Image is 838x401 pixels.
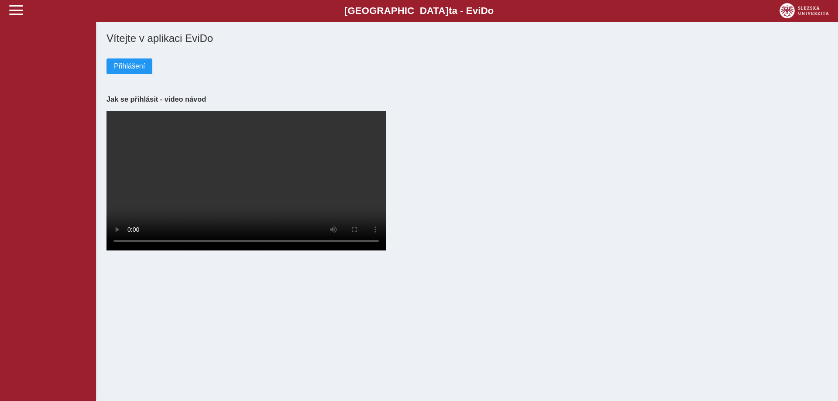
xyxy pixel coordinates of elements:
button: Přihlášení [106,58,152,74]
span: D [481,5,488,16]
h3: Jak se přihlásit - video návod [106,95,828,103]
span: t [449,5,452,16]
video: Your browser does not support the video tag. [106,111,386,250]
b: [GEOGRAPHIC_DATA] a - Evi [26,5,812,17]
img: logo_web_su.png [780,3,829,18]
span: Přihlášení [114,62,145,70]
h1: Vítejte v aplikaci EviDo [106,32,828,45]
span: o [488,5,494,16]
